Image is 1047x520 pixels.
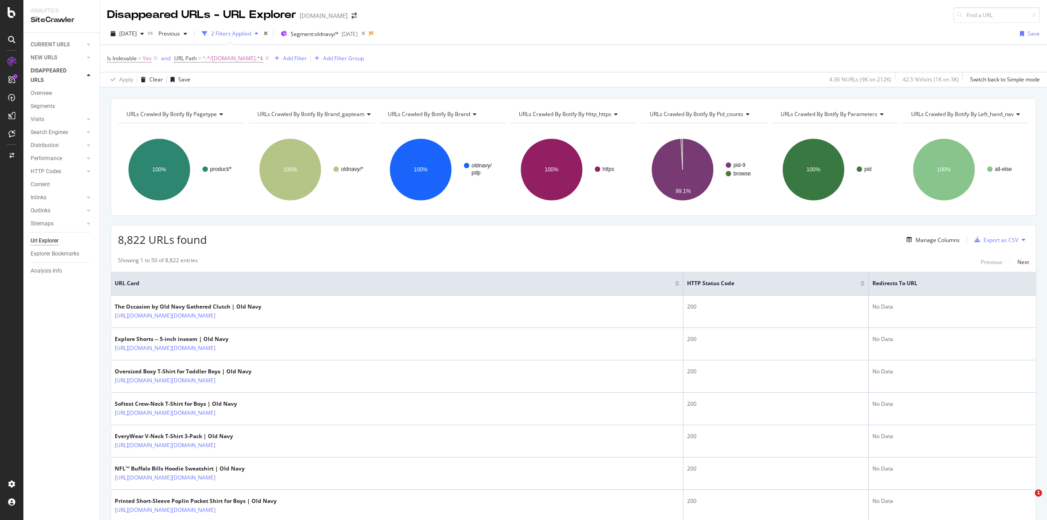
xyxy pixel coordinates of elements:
[31,15,92,25] div: SiteCrawler
[31,40,70,49] div: CURRENT URLS
[386,107,498,121] h4: URLs Crawled By Botify By brand
[31,40,84,49] a: CURRENT URLS
[995,166,1012,172] text: all-else
[31,219,54,229] div: Sitemaps
[119,30,137,37] span: 2025 Aug. 27th
[143,52,152,65] span: Yes
[903,76,959,83] div: 42.5 % Visits ( 1K on 3K )
[115,400,255,408] div: Softest Crew-Neck T-Shirt for Boys | Old Navy
[675,188,691,194] text: 99.1%
[202,52,263,65] span: ^.*/[DOMAIN_NAME].*$
[155,30,180,37] span: Previous
[31,249,79,259] div: Explorer Bookmarks
[137,72,163,87] button: Clear
[198,54,201,62] span: =
[256,107,378,121] h4: URLs Crawled By Botify By brand_gapteam
[31,53,57,63] div: NEW URLS
[341,166,364,172] text: oldnavy/*
[31,167,61,176] div: HTTP Codes
[31,141,84,150] a: Distribution
[984,236,1018,244] div: Export as CSV
[31,66,84,85] a: DISAPPEARED URLS
[148,29,155,36] span: vs
[178,76,190,83] div: Save
[872,497,1032,505] div: No Data
[31,180,50,189] div: Content
[31,206,84,215] a: Outlinks
[909,107,1027,121] h4: URLs Crawled By Botify By left_hand_nav
[937,166,951,173] text: 100%
[1017,258,1029,266] div: Next
[687,497,865,505] div: 200
[872,432,1032,440] div: No Data
[31,180,93,189] a: Content
[115,408,216,417] a: [URL][DOMAIN_NAME][DOMAIN_NAME]
[300,11,348,20] div: [DOMAIN_NAME]
[107,54,137,62] span: Is Indexable
[414,166,428,173] text: 100%
[115,497,277,505] div: Printed Short-Sleeve Poplin Pocket Shirt for Boys | Old Navy
[781,110,877,118] span: URLs Crawled By Botify By parameters
[953,7,1040,23] input: Find a URL
[31,154,84,163] a: Performance
[602,166,614,172] text: https
[31,89,93,98] a: Overview
[31,102,55,111] div: Segments
[167,72,190,87] button: Save
[262,29,270,38] div: times
[31,193,46,202] div: Inlinks
[872,279,1019,287] span: Redirects to URL
[379,130,505,209] svg: A chart.
[161,54,171,63] button: and
[342,30,358,38] div: [DATE]
[687,465,865,473] div: 200
[641,130,767,209] div: A chart.
[517,107,629,121] h4: URLs Crawled By Botify By http_https
[971,233,1018,247] button: Export as CSV
[1035,489,1042,497] span: 1
[31,141,59,150] div: Distribution
[903,130,1028,209] svg: A chart.
[472,162,492,169] text: oldnavy/
[119,76,133,83] div: Apply
[277,27,358,41] button: Segment:oldnavy/*[DATE]
[1028,30,1040,37] div: Save
[126,110,217,118] span: URLs Crawled By Botify By pagetype
[31,102,93,111] a: Segments
[115,473,216,482] a: [URL][DOMAIN_NAME][DOMAIN_NAME]
[31,128,68,137] div: Search Engines
[115,465,255,473] div: NFL™ Buffalo Bills Hoodie Sweatshirt | Old Navy
[733,162,746,168] text: pid-9
[198,27,262,41] button: 2 Filters Applied
[174,54,197,62] span: URL Path
[31,236,58,246] div: Url Explorer
[31,266,93,276] a: Analysis Info
[31,249,93,259] a: Explorer Bookmarks
[31,167,84,176] a: HTTP Codes
[125,107,236,121] h4: URLs Crawled By Botify By pagetype
[911,110,1014,118] span: URLs Crawled By Botify By left_hand_nav
[31,66,76,85] div: DISAPPEARED URLS
[31,115,44,124] div: Visits
[648,107,759,121] h4: URLs Crawled By Botify By pid_counts
[31,266,62,276] div: Analysis Info
[115,368,255,376] div: Oversized Boxy T-Shirt for Toddler Boys | Old Navy
[772,130,898,209] svg: A chart.
[829,76,891,83] div: 4.36 % URLs ( 9K on 212K )
[872,303,1032,311] div: No Data
[687,400,865,408] div: 200
[118,130,243,209] svg: A chart.
[916,236,960,244] div: Manage Columns
[311,53,364,64] button: Add Filter Group
[107,72,133,87] button: Apply
[388,110,470,118] span: URLs Crawled By Botify By brand
[249,130,374,209] div: A chart.
[1016,489,1038,511] iframe: Intercom live chat
[510,130,636,209] div: A chart.
[1016,27,1040,41] button: Save
[115,376,216,385] a: [URL][DOMAIN_NAME][DOMAIN_NAME]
